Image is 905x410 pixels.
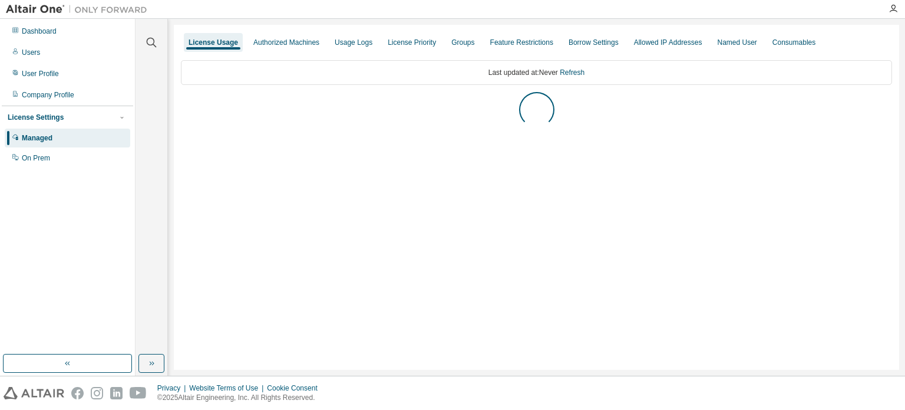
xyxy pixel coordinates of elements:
div: Users [22,48,40,57]
a: Refresh [560,68,584,77]
div: Authorized Machines [253,38,319,47]
div: Dashboard [22,27,57,36]
div: Website Terms of Use [189,383,267,393]
div: Feature Restrictions [490,38,553,47]
div: Managed [22,133,52,143]
div: Consumables [772,38,815,47]
p: © 2025 Altair Engineering, Inc. All Rights Reserved. [157,393,325,403]
div: Cookie Consent [267,383,324,393]
div: User Profile [22,69,59,78]
div: Privacy [157,383,189,393]
div: License Priority [388,38,436,47]
div: Last updated at: Never [181,60,892,85]
div: License Settings [8,113,64,122]
div: Named User [717,38,757,47]
img: facebook.svg [71,387,84,399]
img: youtube.svg [130,387,147,399]
img: linkedin.svg [110,387,123,399]
div: License Usage [189,38,238,47]
img: instagram.svg [91,387,103,399]
div: Usage Logs [335,38,372,47]
div: Borrow Settings [569,38,619,47]
img: altair_logo.svg [4,387,64,399]
div: Groups [451,38,474,47]
div: Allowed IP Addresses [634,38,702,47]
img: Altair One [6,4,153,15]
div: On Prem [22,153,50,163]
div: Company Profile [22,90,74,100]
